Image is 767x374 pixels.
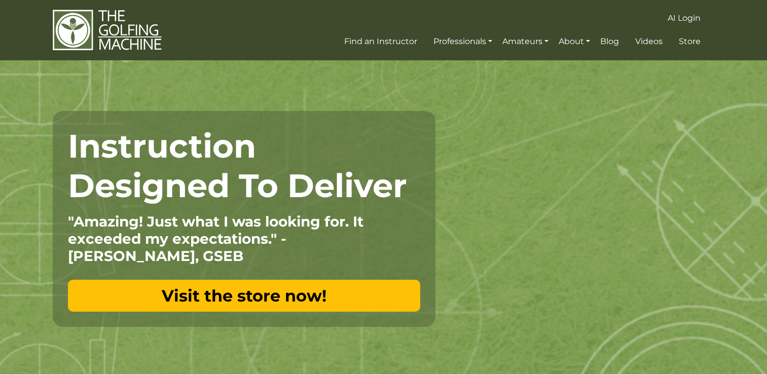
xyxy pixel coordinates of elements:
span: Blog [600,36,619,46]
a: Blog [598,32,622,51]
h1: Instruction Designed To Deliver [68,126,420,205]
a: About [556,32,593,51]
a: Store [676,32,703,51]
a: Amateurs [500,32,551,51]
p: "Amazing! Just what I was looking for. It exceeded my expectations." - [PERSON_NAME], GSEB [68,213,420,265]
a: Visit the store now! [68,280,420,312]
span: AI Login [668,13,701,23]
img: The Golfing Machine [53,9,162,51]
span: Store [679,36,701,46]
a: Professionals [431,32,495,51]
span: Videos [635,36,663,46]
a: Videos [633,32,665,51]
a: AI Login [665,9,703,27]
span: Find an Instructor [344,36,417,46]
a: Find an Instructor [342,32,420,51]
